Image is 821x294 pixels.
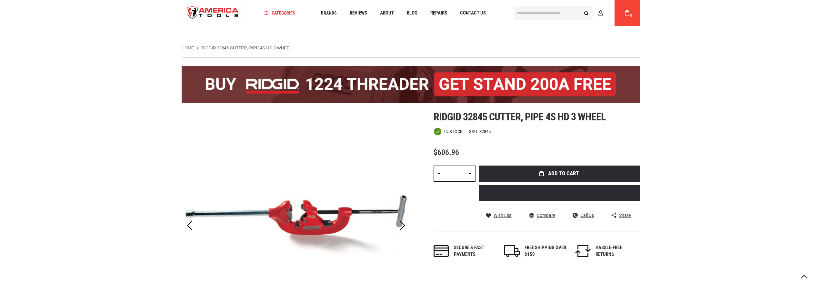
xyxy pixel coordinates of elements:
span: Categories [264,11,295,15]
span: Ridgid 32845 cutter, pipe 4s hd 3 wheel [434,111,606,123]
img: returns [575,245,591,257]
img: payments [434,245,449,257]
span: Wish List [494,213,512,218]
a: Blog [404,9,420,17]
span: 0 [630,14,632,17]
span: In stock [444,129,463,134]
a: About [377,9,397,17]
a: Repairs [427,9,450,17]
img: BOGO: Buy the RIDGID® 1224 Threader (26092), get the 92467 200A Stand FREE! [182,66,640,103]
span: Contact Us [460,11,486,15]
div: 32845 [479,129,491,134]
a: Call Us [573,212,594,218]
span: Brands [321,11,337,15]
button: Search [580,7,593,19]
div: FREE SHIPPING OVER $150 [525,244,566,258]
a: Compare [529,212,555,218]
a: Categories [261,9,298,17]
img: America Tools [182,1,244,25]
span: Add to Cart [548,171,579,176]
span: Blog [407,11,417,15]
a: Wish List [486,212,512,218]
span: Repairs [430,11,447,15]
a: store logo [182,1,244,25]
div: Availability [434,127,463,136]
span: Reviews [350,11,367,15]
span: Compare [537,213,555,218]
a: Brands [318,9,340,17]
button: Add to Cart [479,166,640,182]
span: Call Us [580,213,594,218]
a: Reviews [347,9,370,17]
div: HASSLE-FREE RETURNS [596,244,637,258]
strong: RIDGID 32845 CUTTER, PIPE 4S HD 3 WHEEL [201,46,292,50]
span: About [380,11,394,15]
span: $606.96 [434,148,459,157]
strong: SKU [469,129,479,134]
span: Share [619,213,631,218]
a: Home [182,45,194,51]
a: Contact Us [457,9,489,17]
img: shipping [504,245,520,257]
div: Secure & fast payments [454,244,496,258]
